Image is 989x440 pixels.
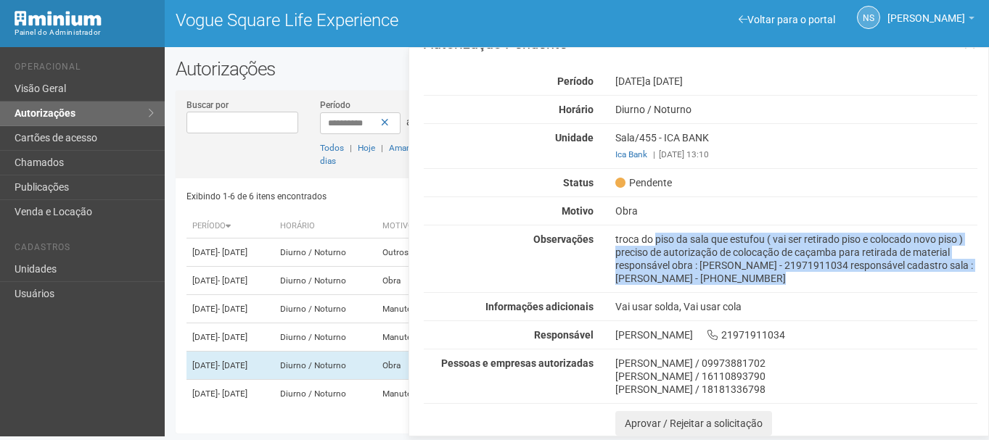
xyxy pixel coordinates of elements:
[320,143,344,153] a: Todos
[176,11,566,30] h1: Vogue Square Life Experience
[218,389,247,399] span: - [DATE]
[15,242,154,257] li: Cadastros
[218,275,247,286] span: - [DATE]
[645,75,683,87] span: a [DATE]
[218,247,247,257] span: - [DATE]
[274,380,377,408] td: Diurno / Noturno
[533,233,594,245] strong: Observações
[604,75,988,88] div: [DATE]
[186,99,229,112] label: Buscar por
[615,411,772,436] button: Aprovar / Rejeitar a solicitação
[604,328,988,341] div: [PERSON_NAME] 21971911034
[534,329,594,341] strong: Responsável
[604,103,988,116] div: Diurno / Noturno
[739,14,835,25] a: Voltar para o portal
[186,267,274,295] td: [DATE]
[274,352,377,380] td: Diurno / Noturno
[615,370,977,383] div: [PERSON_NAME] / 16110893790
[377,267,455,295] td: Obra
[441,357,594,369] strong: Pessoas e empresas autorizadas
[15,26,154,39] div: Painel do Administrador
[176,58,978,80] h2: Autorizações
[186,295,274,323] td: [DATE]
[186,238,274,267] td: [DATE]
[274,238,377,267] td: Diurno / Noturno
[377,215,455,238] th: Motivo
[615,149,647,159] a: Ica Bank
[377,238,455,267] td: Outros
[615,148,977,161] div: [DATE] 13:10
[615,357,977,370] div: [PERSON_NAME] / 09973881702
[557,75,594,87] strong: Período
[653,149,655,159] span: |
[377,380,455,408] td: Manutenção
[424,36,977,51] h3: Autorização Pendente
[186,323,274,352] td: [DATE]
[186,186,572,207] div: Exibindo 1-6 de 6 itens encontrados
[377,323,455,352] td: Manutenção
[604,204,988,217] div: Obra
[381,143,383,153] span: |
[320,99,350,112] label: Período
[274,295,377,323] td: Diurno / Noturno
[562,205,594,217] strong: Motivo
[857,6,880,29] a: NS
[274,267,377,295] td: Diurno / Noturno
[377,352,455,380] td: Obra
[555,132,594,144] strong: Unidade
[604,233,988,285] div: troca do piso da sala que estufou ( vai ser retirado piso e colocado novo piso ) preciso de autor...
[218,332,247,342] span: - [DATE]
[15,62,154,77] li: Operacional
[274,215,377,238] th: Horário
[615,176,672,189] span: Pendente
[15,11,102,26] img: Minium
[218,360,247,370] span: - [DATE]
[186,352,274,380] td: [DATE]
[389,143,421,153] a: Amanhã
[274,323,377,352] td: Diurno / Noturno
[186,215,274,238] th: Período
[218,304,247,314] span: - [DATE]
[887,14,974,26] a: [PERSON_NAME]
[350,143,352,153] span: |
[406,116,412,128] span: a
[563,177,594,188] strong: Status
[358,143,375,153] a: Hoje
[485,301,594,312] strong: Informações adicionais
[604,300,988,313] div: Vai usar solda, Vai usar cola
[604,131,988,161] div: Sala/455 - ICA BANK
[377,295,455,323] td: Manutenção
[186,380,274,408] td: [DATE]
[559,104,594,115] strong: Horário
[615,383,977,396] div: [PERSON_NAME] / 18181336798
